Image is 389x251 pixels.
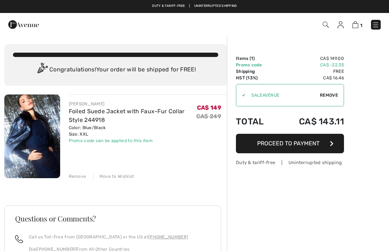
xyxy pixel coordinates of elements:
[69,108,185,123] a: Foiled Suede Jacket with Faux-Fur Collar Style 244918
[8,17,39,32] img: 1ère Avenue
[236,62,277,68] td: Promo code
[323,22,329,28] img: Search
[29,234,188,240] p: Call us Toll-Free from [GEOGRAPHIC_DATA] or the US at
[236,75,277,81] td: HST (13%)
[337,21,344,28] img: My Info
[69,173,86,180] div: Remove
[69,101,196,107] div: [PERSON_NAME]
[15,215,210,222] h3: Questions or Comments?
[8,21,39,27] a: 1ère Avenue
[320,92,338,98] span: Remove
[360,23,362,28] span: 1
[277,68,344,75] td: Free
[236,159,344,166] div: Duty & tariff-free | Uninterrupted shipping
[15,235,23,243] img: call
[236,55,277,62] td: Items ( )
[236,109,277,134] td: Total
[13,63,218,77] div: Congratulations! Your order will be shipped for FREE!
[352,20,362,29] a: 1
[277,55,344,62] td: CA$ 149.00
[251,56,253,61] span: 1
[69,137,196,144] div: Promo code can be applied to this item
[4,94,60,178] img: Foiled Suede Jacket with Faux-Fur Collar Style 244918
[257,140,319,147] span: Proceed to Payment
[277,75,344,81] td: CA$ 16.46
[35,63,49,77] img: Congratulation2.svg
[277,62,344,68] td: CA$ -22.35
[352,21,358,28] img: Shopping Bag
[372,21,379,28] img: Menu
[69,124,196,137] div: Color: Blue/Black Size: XXL
[148,234,188,239] a: [PHONE_NUMBER]
[236,134,344,153] button: Proceed to Payment
[236,92,246,98] div: ✔
[236,68,277,75] td: Shipping
[277,109,344,134] td: CA$ 143.11
[197,104,221,111] span: CA$ 149
[196,113,221,120] s: CA$ 249
[93,173,134,180] div: Move to Wishlist
[246,84,320,106] input: Promo code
